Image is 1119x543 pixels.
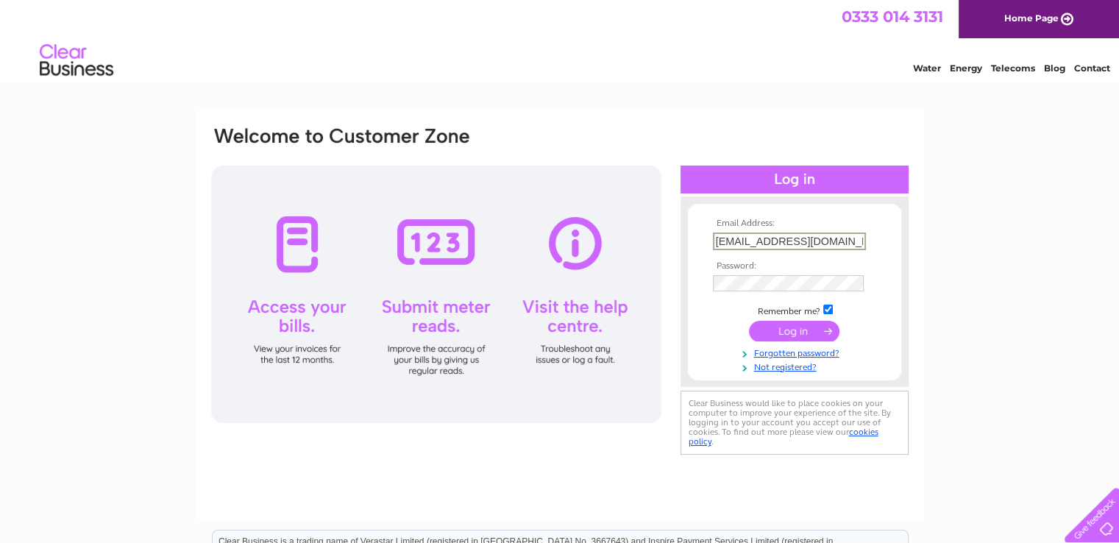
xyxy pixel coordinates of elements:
[749,321,839,341] input: Submit
[913,63,941,74] a: Water
[681,391,909,455] div: Clear Business would like to place cookies on your computer to improve your experience of the sit...
[950,63,982,74] a: Energy
[39,38,114,83] img: logo.png
[709,219,880,229] th: Email Address:
[213,8,908,71] div: Clear Business is a trading name of Verastar Limited (registered in [GEOGRAPHIC_DATA] No. 3667643...
[842,7,943,26] a: 0333 014 3131
[689,427,878,447] a: cookies policy
[1074,63,1110,74] a: Contact
[713,359,880,373] a: Not registered?
[713,345,880,359] a: Forgotten password?
[709,261,880,271] th: Password:
[709,302,880,317] td: Remember me?
[991,63,1035,74] a: Telecoms
[1044,63,1065,74] a: Blog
